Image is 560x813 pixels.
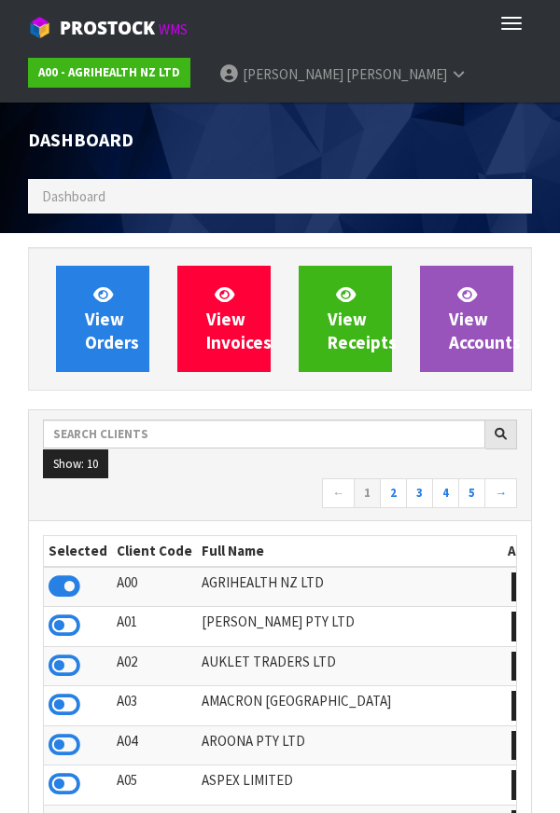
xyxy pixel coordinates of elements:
td: A05 [112,765,197,806]
th: Client Code [112,536,197,566]
a: 5 [458,478,485,508]
img: cube-alt.png [28,16,51,39]
span: ProStock [60,16,155,40]
a: ← [322,478,355,508]
a: 2 [380,478,407,508]
a: 3 [406,478,433,508]
td: AUKLET TRADERS LTD [197,646,503,686]
td: A02 [112,646,197,686]
td: A04 [112,725,197,765]
strong: A00 - AGRIHEALTH NZ LTD [38,64,180,80]
td: A03 [112,686,197,726]
td: AGRIHEALTH NZ LTD [197,567,503,607]
span: View Invoices [206,283,272,353]
td: [PERSON_NAME] PTY LTD [197,607,503,647]
span: View Accounts [449,283,521,353]
th: Action [503,536,554,566]
button: Show: 10 [43,449,108,479]
a: 4 [432,478,459,508]
th: Full Name [197,536,503,566]
a: 1 [354,478,381,508]
td: AROONA PTY LTD [197,725,503,765]
a: A00 - AGRIHEALTH NZ LTD [28,58,190,88]
td: ASPEX LIMITED [197,765,503,806]
nav: Page navigation [43,478,517,511]
a: → [484,478,517,508]
td: A00 [112,567,197,607]
a: ViewReceipts [299,266,392,372]
span: View Orders [85,283,139,353]
small: WMS [159,21,188,38]
th: Selected [44,536,112,566]
span: Dashboard [28,129,133,151]
a: ViewInvoices [177,266,271,372]
a: ViewAccounts [420,266,513,372]
span: View Receipts [328,283,397,353]
span: [PERSON_NAME] [346,65,447,83]
span: [PERSON_NAME] [243,65,343,83]
span: Dashboard [42,187,105,205]
a: ViewOrders [56,266,149,372]
td: A01 [112,607,197,647]
td: AMACRON [GEOGRAPHIC_DATA] [197,686,503,726]
input: Search clients [43,420,485,448]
